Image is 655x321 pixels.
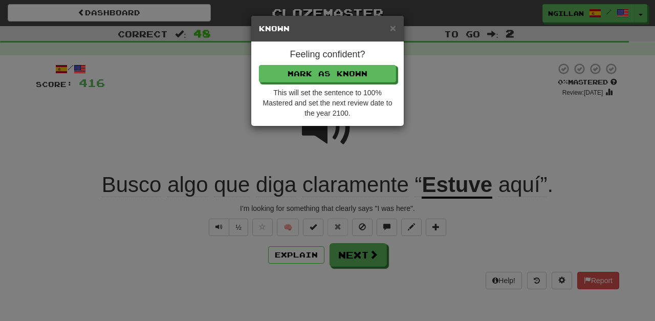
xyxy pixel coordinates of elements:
button: Close [390,23,396,33]
div: This will set the sentence to 100% Mastered and set the next review date to the year 2100. [259,88,396,118]
h4: Feeling confident? [259,50,396,60]
span: × [390,22,396,34]
h5: Known [259,24,396,34]
button: Mark as Known [259,65,396,82]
